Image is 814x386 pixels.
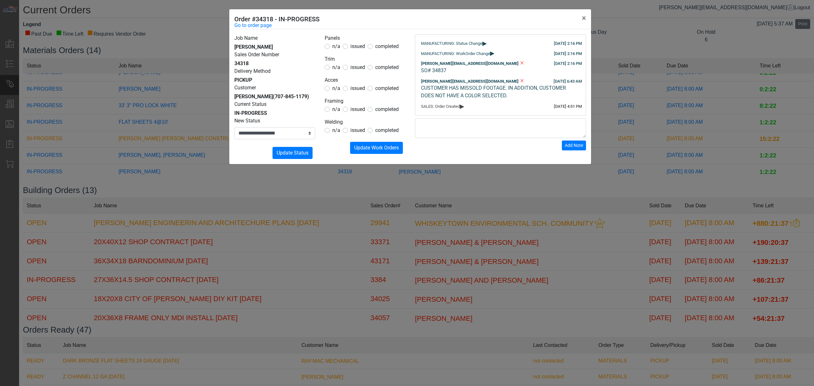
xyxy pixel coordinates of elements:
[421,61,519,66] span: [PERSON_NAME][EMAIL_ADDRESS][DOMAIN_NAME]
[375,64,399,70] span: completed
[325,97,405,106] legend: Framing
[375,106,399,112] span: completed
[234,60,315,67] div: 34318
[332,127,340,133] span: n/a
[421,79,519,84] span: [PERSON_NAME][EMAIL_ADDRESS][DOMAIN_NAME]
[332,43,340,49] span: n/a
[325,118,405,127] legend: Welding
[325,55,405,64] legend: Trim
[421,67,580,74] div: SO# 34837
[490,51,494,55] span: ▸
[577,9,591,27] button: Close
[234,100,266,108] label: Current Status
[350,106,365,112] span: issued
[375,85,399,91] span: completed
[350,127,365,133] span: issued
[554,51,582,57] div: [DATE] 2:16 PM
[565,143,583,148] span: Add Note
[350,43,365,49] span: issued
[234,22,272,29] a: Go to order page
[234,67,271,75] label: Delivery Method
[421,40,580,47] div: MANUFACTURING: Status Change
[234,84,256,92] label: Customer
[325,34,405,43] legend: Panels
[375,43,399,49] span: completed
[234,34,258,42] label: Job Name
[421,103,580,110] div: SALES: Order Created
[332,85,340,91] span: n/a
[332,106,340,112] span: n/a
[234,93,315,100] div: [PERSON_NAME]
[350,64,365,70] span: issued
[273,93,309,100] span: (707-845-1179)
[460,104,464,108] span: ▸
[234,44,273,50] span: [PERSON_NAME]
[272,147,313,159] button: Update Status
[325,76,405,85] legend: Acces
[554,40,582,47] div: [DATE] 2:16 PM
[350,85,365,91] span: issued
[354,145,399,151] span: Update Work Orders
[234,51,279,59] label: Sales Order Number
[350,142,403,154] button: Update Work Orders
[554,103,582,110] div: [DATE] 4:51 PM
[332,64,340,70] span: n/a
[554,78,582,85] div: [DATE] 6:43 AM
[277,150,308,156] span: Update Status
[375,127,399,133] span: completed
[421,51,580,57] div: MANUFACTURING: WorkOrder Change
[234,117,260,125] label: New Status
[234,76,315,84] div: PICKUP
[234,109,315,117] div: IN-PROGRESS
[234,14,320,24] h5: Order #34318 - IN-PROGRESS
[562,141,586,150] button: Add Note
[482,41,487,45] span: ▸
[421,84,580,100] div: CUSTOMER HAS MISSOLD FOOTAGE. IN ADDITION, CUSTOMER DOES NOT HAVE A COLOR SELECTED.
[554,60,582,67] div: [DATE] 2:16 PM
